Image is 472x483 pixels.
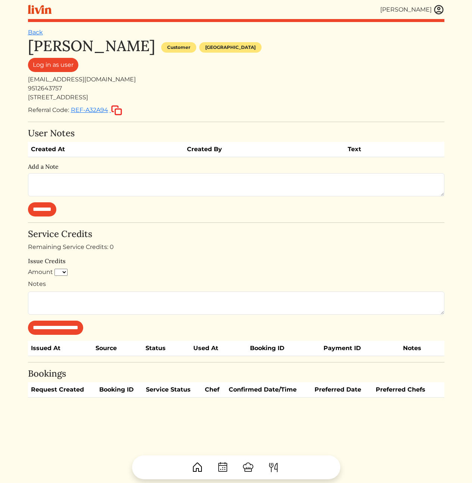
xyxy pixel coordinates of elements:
h6: Add a Note [28,163,444,170]
th: Request Created [28,382,96,398]
th: Preferred Date [312,382,373,398]
label: Notes [28,280,46,289]
th: Booking ID [247,341,321,356]
div: [PERSON_NAME] [380,5,432,14]
th: Booking ID [96,382,143,398]
div: Customer [161,42,196,53]
img: House-9bf13187bcbb5817f509fe5e7408150f90897510c4275e13d0d5fca38e0b5951.svg [191,461,203,473]
h4: User Notes [28,128,444,139]
img: ChefHat-a374fb509e4f37eb0702ca99f5f64f3b6956810f32a249b33092029f8484b388.svg [242,461,254,473]
div: [EMAIL_ADDRESS][DOMAIN_NAME] [28,75,444,84]
div: [GEOGRAPHIC_DATA] [199,42,262,53]
a: Back [28,29,43,36]
th: Preferred Chefs [373,382,437,398]
th: Created At [28,142,184,157]
th: Payment ID [321,341,400,356]
h4: Service Credits [28,229,444,240]
img: user_account-e6e16d2ec92f44fc35f99ef0dc9cddf60790bfa021a6ecb1c896eb5d2907b31c.svg [433,4,444,15]
th: Text [345,142,421,157]
button: REF-A32A94 [71,105,122,116]
span: Referral Code: [28,106,69,113]
h4: Bookings [28,368,444,379]
th: Confirmed Date/Time [226,382,312,398]
img: livin-logo-a0d97d1a881af30f6274990eb6222085a2533c92bbd1e4f22c21b4f0d0e3210c.svg [28,5,51,14]
div: Remaining Service Credits: 0 [28,243,444,252]
div: [STREET_ADDRESS] [28,93,444,102]
img: CalendarDots-5bcf9d9080389f2a281d69619e1c85352834be518fbc73d9501aef674afc0d57.svg [217,461,229,473]
a: Log in as user [28,58,78,72]
th: Notes [400,341,444,356]
div: 9512643757 [28,84,444,93]
label: Amount [28,268,53,277]
h1: [PERSON_NAME] [28,37,155,55]
h6: Issue Credits [28,258,444,265]
th: Status [143,341,190,356]
th: Chef [202,382,226,398]
th: Issued At [28,341,93,356]
th: Created By [184,142,345,157]
img: ForkKnife-55491504ffdb50bab0c1e09e7649658475375261d09fd45db06cec23bce548bf.svg [268,461,279,473]
img: copy-c88c4d5ff2289bbd861d3078f624592c1430c12286b036973db34a3c10e19d95.svg [111,105,122,115]
th: Used At [190,341,247,356]
th: Source [93,341,143,356]
span: REF-A32A94 [71,106,108,113]
th: Service Status [143,382,202,398]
